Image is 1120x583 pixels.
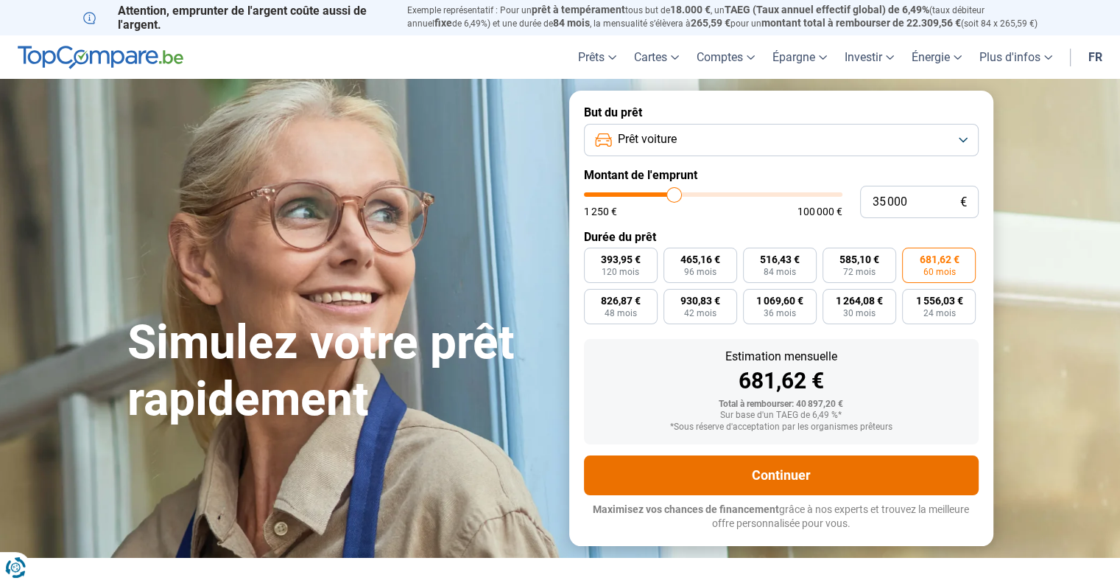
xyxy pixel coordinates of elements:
[923,268,955,276] span: 60 mois
[915,296,962,306] span: 1 556,03 €
[605,309,637,318] span: 48 mois
[764,309,796,318] span: 36 mois
[602,268,639,276] span: 120 mois
[584,230,979,244] label: Durée du prêt
[684,268,716,276] span: 96 mois
[18,46,183,69] img: TopCompare
[584,206,617,217] span: 1 250 €
[596,370,967,392] div: 681,62 €
[584,124,979,156] button: Prêt voiture
[680,296,720,306] span: 930,83 €
[764,35,836,79] a: Épargne
[584,105,979,119] label: But du prêt
[839,254,879,265] span: 585,10 €
[684,309,716,318] span: 42 mois
[601,254,641,265] span: 393,95 €
[691,17,730,29] span: 265,59 €
[670,4,711,15] span: 18.000 €
[764,268,796,276] span: 84 mois
[407,4,1038,30] p: Exemple représentatif : Pour un tous but de , un (taux débiteur annuel de 6,49%) et une durée de ...
[756,296,803,306] span: 1 069,60 €
[761,17,961,29] span: montant total à rembourser de 22.309,56 €
[618,131,677,147] span: Prêt voiture
[688,35,764,79] a: Comptes
[532,4,625,15] span: prêt à tempérament
[836,35,903,79] a: Investir
[584,455,979,495] button: Continuer
[569,35,625,79] a: Prêts
[596,411,967,421] div: Sur base d'un TAEG de 6,49 %*
[593,503,779,515] span: Maximisez vos chances de financement
[919,254,959,265] span: 681,62 €
[553,17,590,29] span: 84 mois
[596,422,967,433] div: *Sous réserve d'acceptation par les organismes prêteurs
[596,351,967,363] div: Estimation mensuelle
[903,35,971,79] a: Énergie
[434,17,452,29] span: fixe
[797,206,842,217] span: 100 000 €
[680,254,720,265] span: 465,16 €
[584,168,979,182] label: Montant de l'emprunt
[596,399,967,410] div: Total à rembourser: 40 897,20 €
[625,35,688,79] a: Cartes
[843,268,876,276] span: 72 mois
[83,4,390,32] p: Attention, emprunter de l'argent coûte aussi de l'argent.
[127,315,552,428] h1: Simulez votre prêt rapidement
[725,4,929,15] span: TAEG (Taux annuel effectif global) de 6,49%
[1080,35,1111,79] a: fr
[760,254,800,265] span: 516,43 €
[960,196,967,209] span: €
[584,503,979,531] p: grâce à nos experts et trouvez la meilleure offre personnalisée pour vous.
[923,309,955,318] span: 24 mois
[971,35,1061,79] a: Plus d'infos
[843,309,876,318] span: 30 mois
[836,296,883,306] span: 1 264,08 €
[601,296,641,306] span: 826,87 €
